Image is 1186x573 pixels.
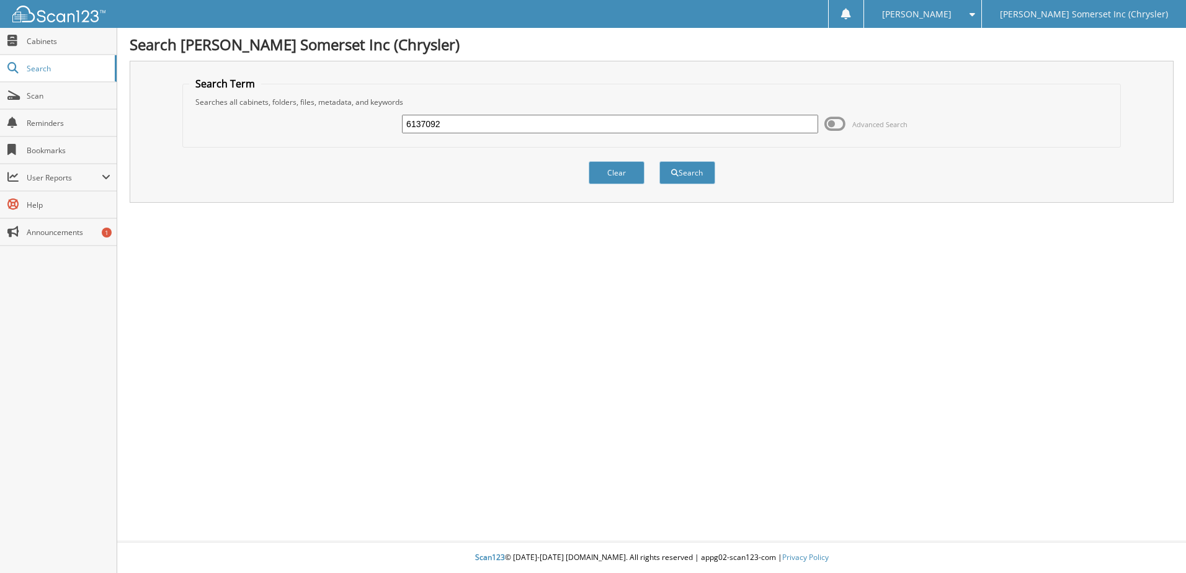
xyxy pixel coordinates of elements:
[189,77,261,91] legend: Search Term
[117,543,1186,573] div: © [DATE]-[DATE] [DOMAIN_NAME]. All rights reserved | appg02-scan123-com |
[27,36,110,47] span: Cabinets
[589,161,644,184] button: Clear
[27,200,110,210] span: Help
[27,227,110,238] span: Announcements
[1124,513,1186,573] iframe: Chat Widget
[27,91,110,101] span: Scan
[102,228,112,238] div: 1
[852,120,907,129] span: Advanced Search
[12,6,105,22] img: scan123-logo-white.svg
[882,11,952,18] span: [PERSON_NAME]
[130,34,1174,55] h1: Search [PERSON_NAME] Somerset Inc (Chrysler)
[475,552,505,562] span: Scan123
[27,172,102,183] span: User Reports
[27,145,110,156] span: Bookmarks
[782,552,829,562] a: Privacy Policy
[189,97,1114,107] div: Searches all cabinets, folders, files, metadata, and keywords
[659,161,715,184] button: Search
[27,63,109,74] span: Search
[27,118,110,128] span: Reminders
[1000,11,1168,18] span: [PERSON_NAME] Somerset Inc (Chrysler)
